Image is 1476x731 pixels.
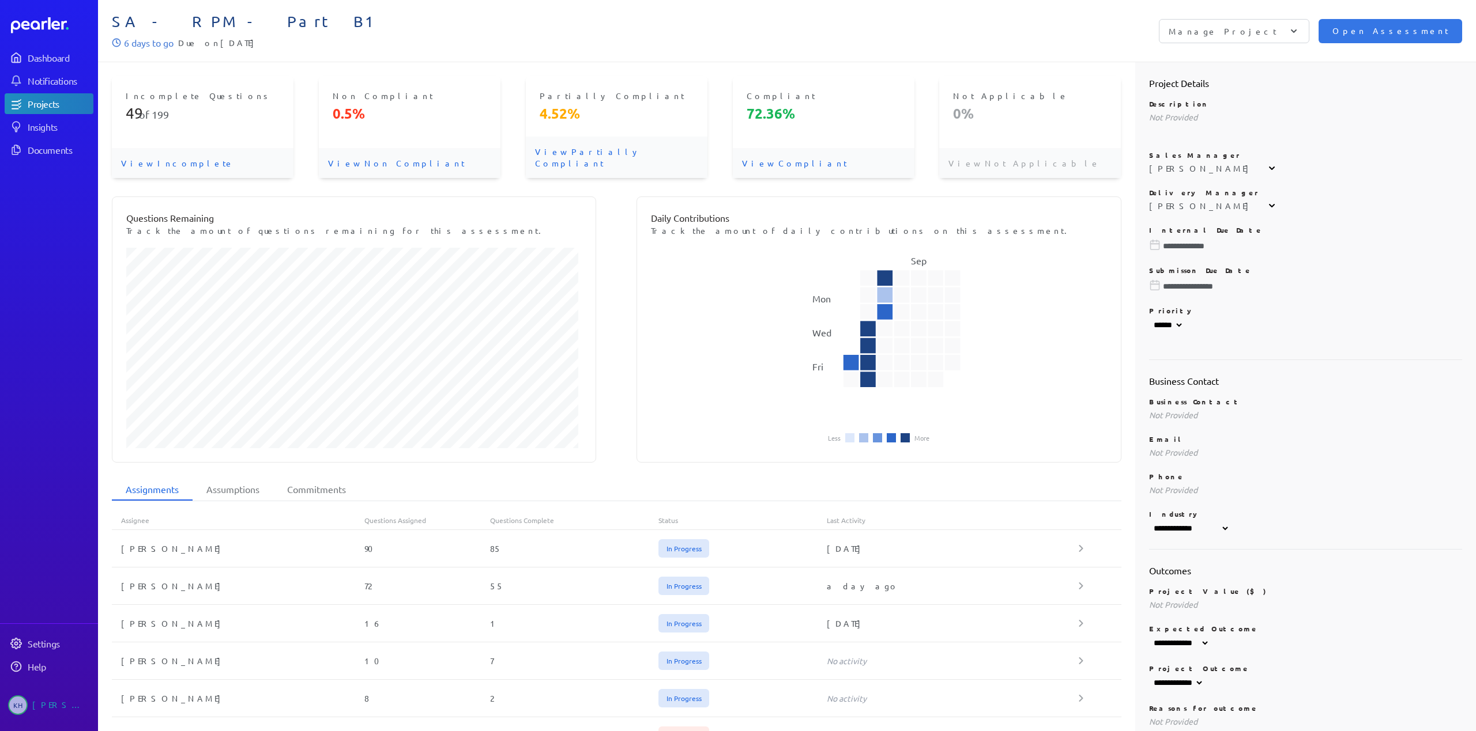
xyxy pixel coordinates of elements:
[5,691,93,719] a: KH[PERSON_NAME]
[319,148,500,178] p: View Non Compliant
[126,104,139,122] span: 49
[827,543,1079,554] div: [DATE]
[1149,716,1198,726] span: Not Provided
[364,580,491,592] div: 72
[526,137,707,178] p: View Partially Compliant
[490,516,658,525] div: Questions Complete
[827,655,1079,666] div: No activity
[5,70,93,91] a: Notifications
[747,90,901,101] p: Compliant
[28,75,92,86] div: Notifications
[126,225,582,236] p: Track the amount of questions remaining for this assessment.
[733,148,914,178] p: View Compliant
[1149,624,1463,633] p: Expected Outcome
[828,434,841,441] li: Less
[5,93,93,114] a: Projects
[273,479,360,501] li: Commitments
[651,225,1106,236] p: Track the amount of daily contributions on this assessment.
[813,361,824,372] text: Fri
[1149,150,1463,160] p: Sales Manager
[28,638,92,649] div: Settings
[178,36,260,50] span: Due on [DATE]
[540,90,694,101] p: Partially Compliant
[28,144,92,156] div: Documents
[1149,397,1463,406] p: Business Contact
[5,656,93,677] a: Help
[126,104,280,123] p: of
[747,104,901,123] p: 72.36%
[5,139,93,160] a: Documents
[658,516,827,525] div: Status
[11,17,93,33] a: Dashboard
[651,211,1106,225] p: Daily Contributions
[658,689,709,707] span: In Progress
[1149,200,1255,211] div: [PERSON_NAME]
[1319,19,1462,43] button: Open Assessment
[112,479,193,501] li: Assignments
[1149,703,1463,713] p: Reasons for outcome
[813,327,832,338] text: Wed
[827,580,1079,592] div: a day ago
[364,543,491,554] div: 90
[1149,484,1198,495] span: Not Provided
[658,652,709,670] span: In Progress
[364,618,491,629] div: 16
[112,655,364,666] div: [PERSON_NAME]
[364,655,491,666] div: 10
[1149,374,1463,388] h2: Business Contact
[364,692,491,704] div: 8
[112,148,293,178] p: View Incomplete
[490,543,658,554] div: 85
[939,148,1121,178] p: View Not Applicable
[1149,266,1463,275] p: Submisson Due Date
[1149,225,1463,234] p: Internal Due Date
[112,13,787,31] span: SA - RPM - Part B1
[490,692,658,704] div: 2
[1149,586,1463,596] p: Project Value ($)
[827,692,1079,704] div: No activity
[112,692,364,704] div: [PERSON_NAME]
[1149,240,1463,252] input: Please choose a due date
[8,695,28,715] span: Kaye Hocking
[1149,76,1463,90] h2: Project Details
[1149,188,1463,197] p: Delivery Manager
[1149,509,1463,518] p: Industry
[1149,434,1463,444] p: Email
[1149,447,1198,457] span: Not Provided
[193,479,273,501] li: Assumptions
[827,618,1079,629] div: [DATE]
[1169,25,1277,37] p: Manage Project
[5,116,93,137] a: Insights
[1149,112,1198,122] span: Not Provided
[953,104,1107,123] p: 0%
[126,90,280,101] p: Incomplete Questions
[124,36,174,50] p: 6 days to go
[364,516,491,525] div: Questions Assigned
[914,434,929,441] li: More
[540,104,694,123] p: 4.52%
[1149,162,1255,174] div: [PERSON_NAME]
[1149,472,1463,481] p: Phone
[28,661,92,672] div: Help
[490,580,658,592] div: 55
[112,618,364,629] div: [PERSON_NAME]
[1149,563,1463,577] h2: Outcomes
[5,633,93,654] a: Settings
[126,211,582,225] p: Questions Remaining
[813,293,831,304] text: Mon
[28,52,92,63] div: Dashboard
[490,655,658,666] div: 7
[333,104,487,123] p: 0.5%
[1149,281,1463,292] input: Please choose a due date
[1149,99,1463,108] p: Description
[658,539,709,558] span: In Progress
[112,580,364,592] div: [PERSON_NAME]
[827,516,1079,525] div: Last Activity
[490,618,658,629] div: 1
[112,516,364,525] div: Assignee
[28,121,92,132] div: Insights
[32,695,90,715] div: [PERSON_NAME]
[333,90,487,101] p: Non Compliant
[152,108,169,120] span: 199
[911,255,927,266] text: Sep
